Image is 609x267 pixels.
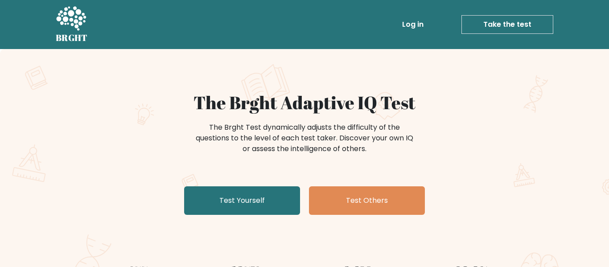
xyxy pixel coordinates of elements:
[461,15,553,34] a: Take the test
[193,122,416,154] div: The Brght Test dynamically adjusts the difficulty of the questions to the level of each test take...
[309,186,425,215] a: Test Others
[87,92,522,113] h1: The Brght Adaptive IQ Test
[184,186,300,215] a: Test Yourself
[399,16,427,33] a: Log in
[56,33,88,43] h5: BRGHT
[56,4,88,45] a: BRGHT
